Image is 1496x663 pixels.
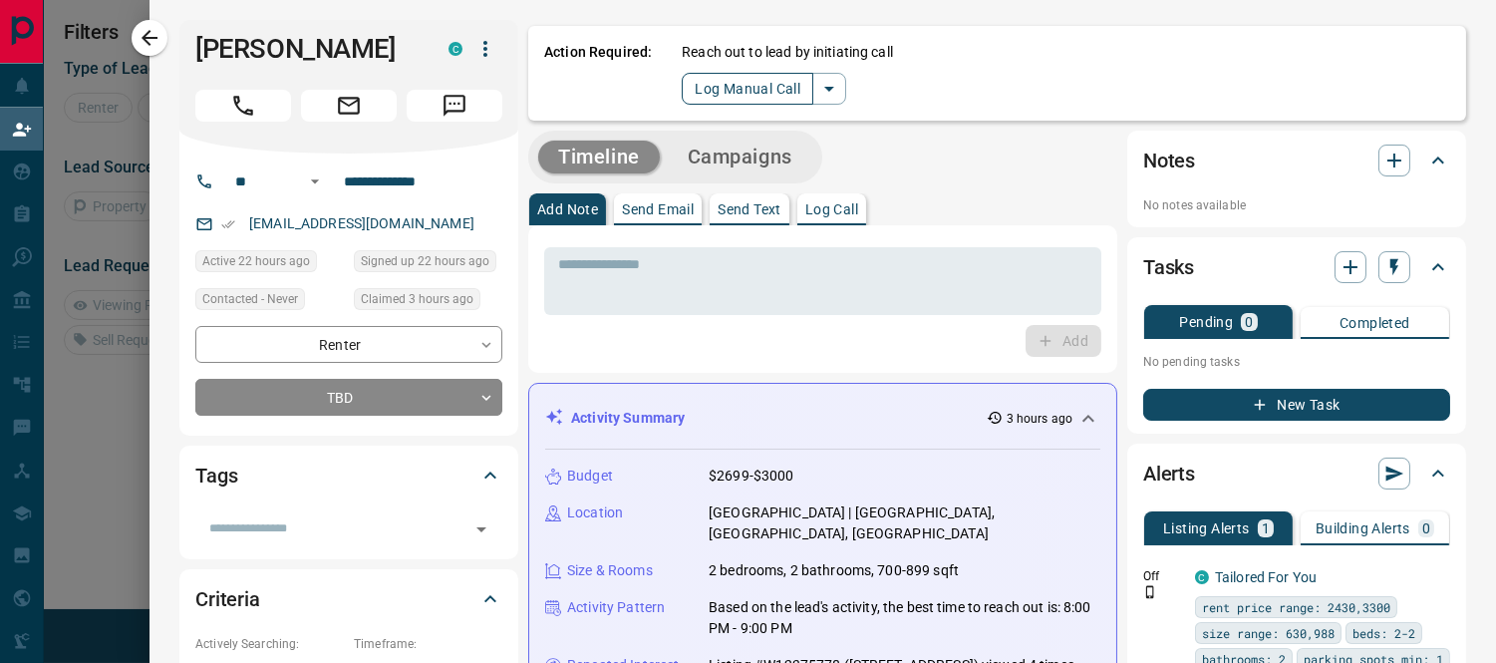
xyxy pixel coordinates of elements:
p: 1 [1262,521,1270,535]
button: Log Manual Call [682,73,813,105]
div: split button [682,73,846,105]
div: Activity Summary3 hours ago [545,400,1100,437]
p: Activity Pattern [567,597,665,618]
p: Off [1143,567,1183,585]
div: Alerts [1143,450,1450,497]
div: Notes [1143,137,1450,184]
p: Completed [1340,316,1410,330]
p: Size & Rooms [567,560,653,581]
button: Timeline [538,141,660,173]
p: Location [567,502,623,523]
p: 2 bedrooms, 2 bathrooms, 700-899 sqft [709,560,959,581]
span: Email [301,90,397,122]
div: Tue Oct 14 2025 [195,250,344,278]
h1: [PERSON_NAME] [195,33,419,65]
p: Add Note [537,202,598,216]
p: No pending tasks [1143,347,1450,377]
a: Tailored For You [1215,569,1317,585]
span: size range: 630,988 [1202,623,1335,643]
div: Renter [195,326,502,363]
span: beds: 2-2 [1352,623,1415,643]
span: Call [195,90,291,122]
div: TBD [195,379,502,416]
p: 0 [1245,315,1253,329]
svg: Push Notification Only [1143,585,1157,599]
h2: Notes [1143,145,1195,176]
button: New Task [1143,389,1450,421]
div: Tue Oct 14 2025 [354,250,502,278]
p: Log Call [805,202,858,216]
span: rent price range: 2430,3300 [1202,597,1390,617]
p: Send Email [622,202,694,216]
p: Activity Summary [571,408,685,429]
p: [GEOGRAPHIC_DATA] | [GEOGRAPHIC_DATA], [GEOGRAPHIC_DATA], [GEOGRAPHIC_DATA] [709,502,1100,544]
h2: Criteria [195,583,260,615]
p: Reach out to lead by initiating call [682,42,893,63]
p: Pending [1179,315,1233,329]
svg: Email Verified [221,217,235,231]
p: Timeframe: [354,635,502,653]
h2: Alerts [1143,458,1195,490]
div: Wed Oct 15 2025 [354,288,502,316]
span: Contacted - Never [202,289,298,309]
span: Signed up 22 hours ago [361,251,489,271]
p: Listing Alerts [1163,521,1250,535]
p: Based on the lead's activity, the best time to reach out is: 8:00 PM - 9:00 PM [709,597,1100,639]
button: Open [467,515,495,543]
a: [EMAIL_ADDRESS][DOMAIN_NAME] [249,215,474,231]
span: Claimed 3 hours ago [361,289,473,309]
p: Building Alerts [1316,521,1410,535]
h2: Tasks [1143,251,1194,283]
p: Budget [567,466,613,487]
button: Open [303,169,327,193]
p: Actively Searching: [195,635,344,653]
div: Criteria [195,575,502,623]
div: condos.ca [449,42,462,56]
div: condos.ca [1195,570,1209,584]
h2: Tags [195,460,237,492]
p: 0 [1422,521,1430,535]
p: 3 hours ago [1007,410,1072,428]
p: $2699-$3000 [709,466,793,487]
div: Tags [195,452,502,499]
p: Send Text [718,202,781,216]
span: Message [407,90,502,122]
div: Tasks [1143,243,1450,291]
button: Campaigns [668,141,812,173]
p: No notes available [1143,196,1450,214]
span: Active 22 hours ago [202,251,310,271]
p: Action Required: [544,42,652,105]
